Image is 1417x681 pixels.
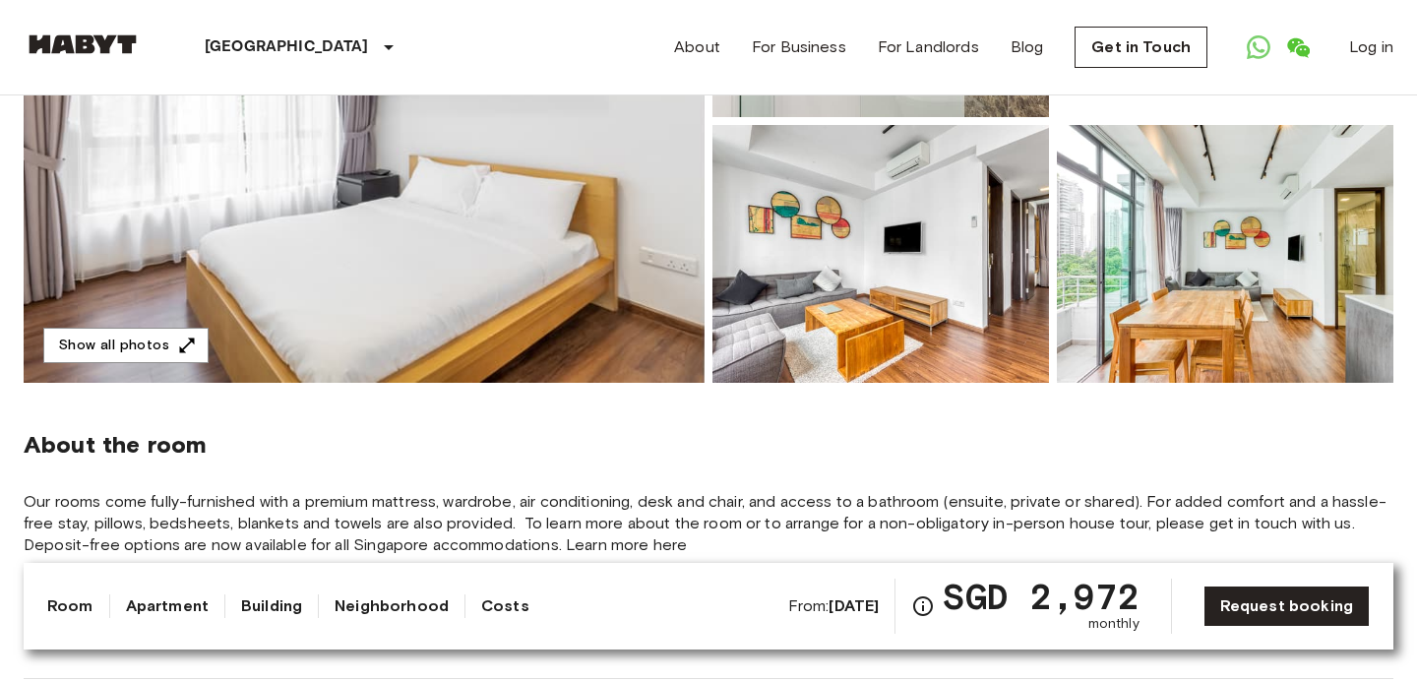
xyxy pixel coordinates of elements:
[1239,28,1278,67] a: Open WhatsApp
[674,35,720,59] a: About
[1349,35,1393,59] a: Log in
[335,594,449,618] a: Neighborhood
[43,328,209,364] button: Show all photos
[1203,586,1370,627] a: Request booking
[1278,28,1318,67] a: Open WeChat
[943,579,1139,614] span: SGD 2,972
[241,594,302,618] a: Building
[712,125,1049,383] img: Picture of unit SG-01-003-008-01
[911,594,935,618] svg: Check cost overview for full price breakdown. Please note that discounts apply to new joiners onl...
[47,594,93,618] a: Room
[878,35,979,59] a: For Landlords
[24,491,1393,556] span: Our rooms come fully-furnished with a premium mattress, wardrobe, air conditioning, desk and chai...
[24,430,1393,460] span: About the room
[1011,35,1044,59] a: Blog
[24,34,142,54] img: Habyt
[481,594,529,618] a: Costs
[752,35,846,59] a: For Business
[1088,614,1140,634] span: monthly
[788,595,880,617] span: From:
[1075,27,1207,68] a: Get in Touch
[1057,125,1393,383] img: Picture of unit SG-01-003-008-01
[829,596,879,615] b: [DATE]
[126,594,209,618] a: Apartment
[205,35,369,59] p: [GEOGRAPHIC_DATA]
